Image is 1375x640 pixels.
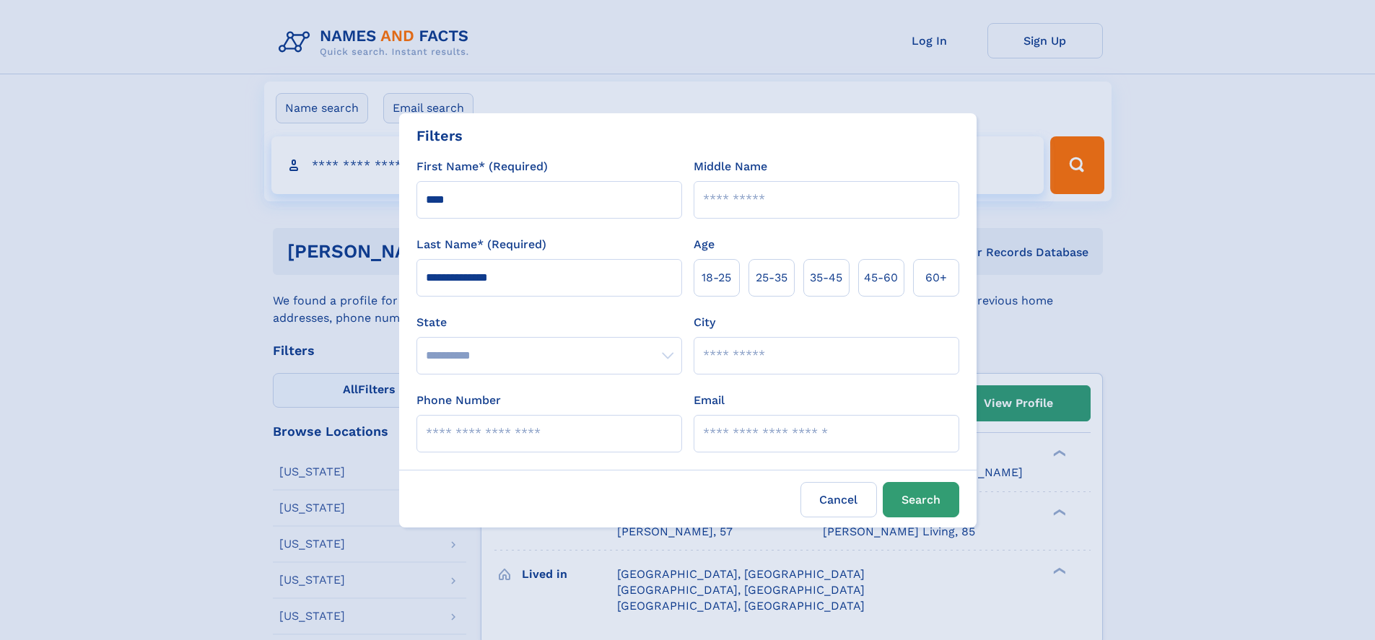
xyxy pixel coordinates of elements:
div: Filters [416,125,463,146]
label: Cancel [800,482,877,517]
label: Phone Number [416,392,501,409]
label: City [694,314,715,331]
label: First Name* (Required) [416,158,548,175]
label: Middle Name [694,158,767,175]
span: 45‑60 [864,269,898,286]
label: Last Name* (Required) [416,236,546,253]
label: Age [694,236,715,253]
button: Search [883,482,959,517]
label: State [416,314,682,331]
span: 18‑25 [702,269,731,286]
label: Email [694,392,725,409]
span: 60+ [925,269,947,286]
span: 25‑35 [756,269,787,286]
span: 35‑45 [810,269,842,286]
